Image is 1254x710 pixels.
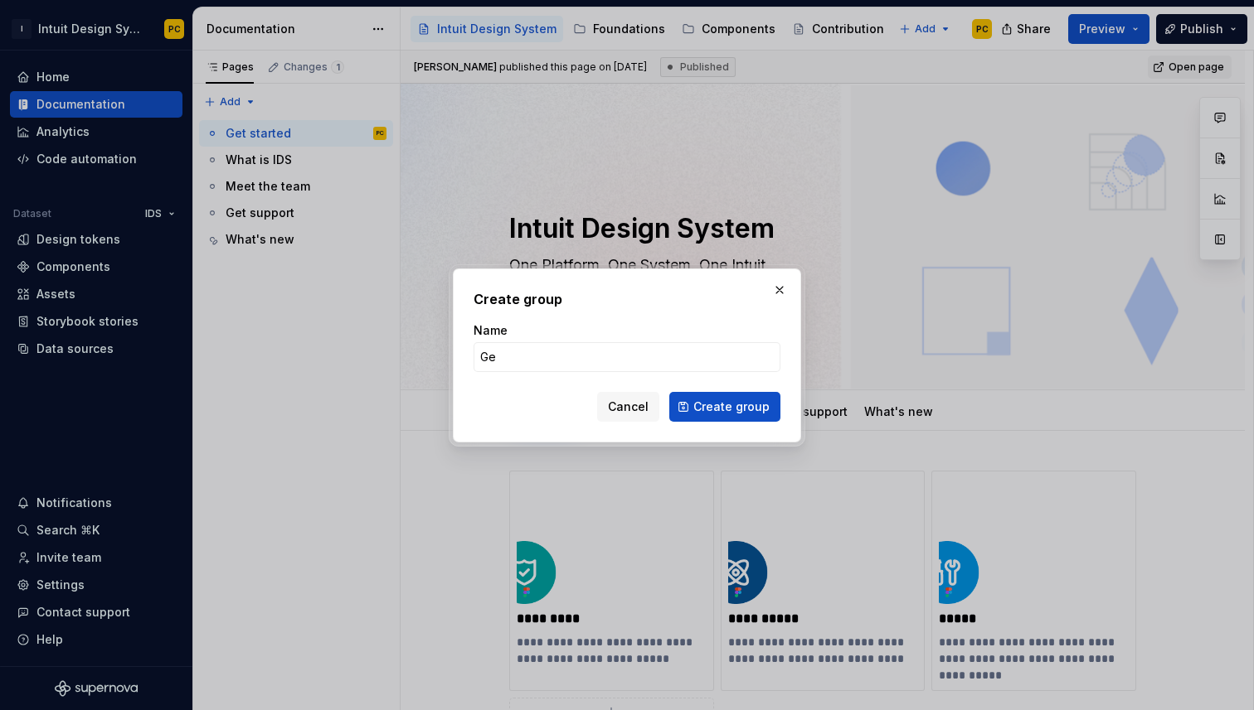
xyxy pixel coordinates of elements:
button: Cancel [597,392,659,422]
button: Create group [669,392,780,422]
h2: Create group [474,289,780,309]
label: Name [474,322,508,339]
span: Create group [693,398,770,415]
span: Cancel [608,398,649,415]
